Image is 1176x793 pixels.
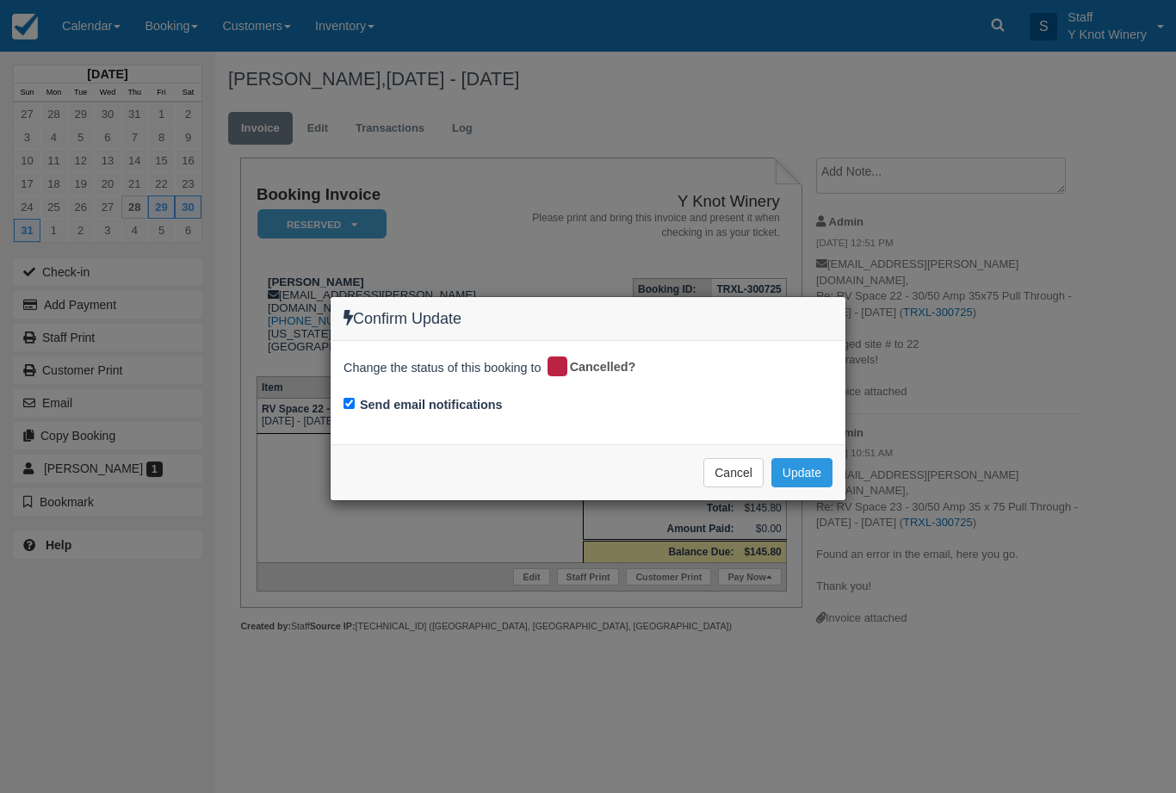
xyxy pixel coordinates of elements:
button: Update [771,458,832,487]
label: Send email notifications [360,396,503,414]
button: Cancel [703,458,764,487]
h4: Confirm Update [344,310,832,328]
div: Cancelled? [545,354,648,381]
span: Change the status of this booking to [344,359,542,381]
